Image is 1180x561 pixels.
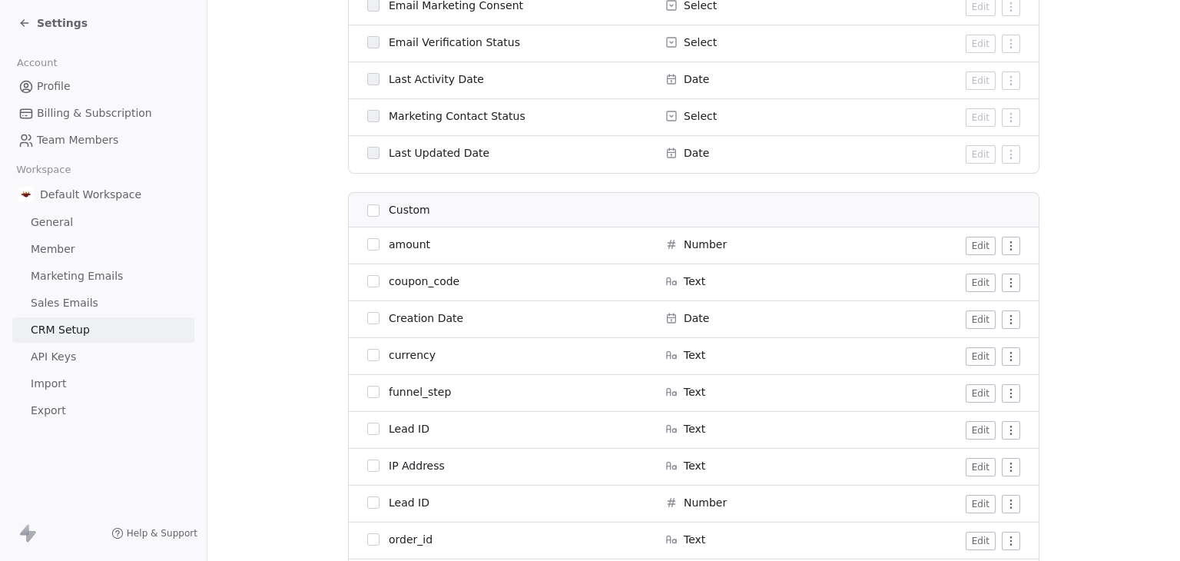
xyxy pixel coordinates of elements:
[966,384,996,403] button: Edit
[684,421,705,437] span: Text
[12,128,194,153] a: Team Members
[966,145,996,164] button: Edit
[966,71,996,90] button: Edit
[966,421,996,440] button: Edit
[966,237,996,255] button: Edit
[684,274,705,289] span: Text
[31,241,75,257] span: Member
[684,145,709,161] span: Date
[966,458,996,476] button: Edit
[10,51,64,75] span: Account
[127,527,197,539] span: Help & Support
[389,458,445,473] span: IP Address
[684,237,727,252] span: Number
[31,349,76,365] span: API Keys
[40,187,141,202] span: Default Workspace
[684,108,717,124] span: Select
[684,71,709,87] span: Date
[12,398,194,423] a: Export
[389,347,436,363] span: currency
[389,274,459,289] span: coupon_code
[111,527,197,539] a: Help & Support
[18,187,34,202] img: Progetto%20senza%20titolo-2025-02-02.png
[389,108,525,124] span: Marketing Contact Status
[389,145,489,161] span: Last Updated Date
[12,74,194,99] a: Profile
[966,532,996,550] button: Edit
[389,35,520,50] span: Email Verification Status
[37,132,118,148] span: Team Members
[10,158,78,181] span: Workspace
[389,202,430,218] span: Custom
[12,371,194,397] a: Import
[12,101,194,126] a: Billing & Subscription
[12,317,194,343] a: CRM Setup
[37,105,152,121] span: Billing & Subscription
[31,322,90,338] span: CRM Setup
[684,495,727,510] span: Number
[966,35,996,53] button: Edit
[389,71,484,87] span: Last Activity Date
[31,403,66,419] span: Export
[31,214,73,231] span: General
[684,458,705,473] span: Text
[389,310,463,326] span: Creation Date
[12,344,194,370] a: API Keys
[37,78,71,95] span: Profile
[389,421,429,437] span: Lead ID
[966,347,996,366] button: Edit
[31,268,123,284] span: Marketing Emails
[12,264,194,289] a: Marketing Emails
[684,310,709,326] span: Date
[966,274,996,292] button: Edit
[31,295,98,311] span: Sales Emails
[389,237,430,252] span: amount
[18,15,88,31] a: Settings
[12,210,194,235] a: General
[389,532,433,547] span: order_id
[684,35,717,50] span: Select
[12,290,194,316] a: Sales Emails
[684,384,705,400] span: Text
[684,347,705,363] span: Text
[389,495,429,510] span: Lead ID
[37,15,88,31] span: Settings
[31,376,66,392] span: Import
[966,310,996,329] button: Edit
[12,237,194,262] a: Member
[966,108,996,127] button: Edit
[966,495,996,513] button: Edit
[389,384,451,400] span: funnel_step
[684,532,705,547] span: Text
